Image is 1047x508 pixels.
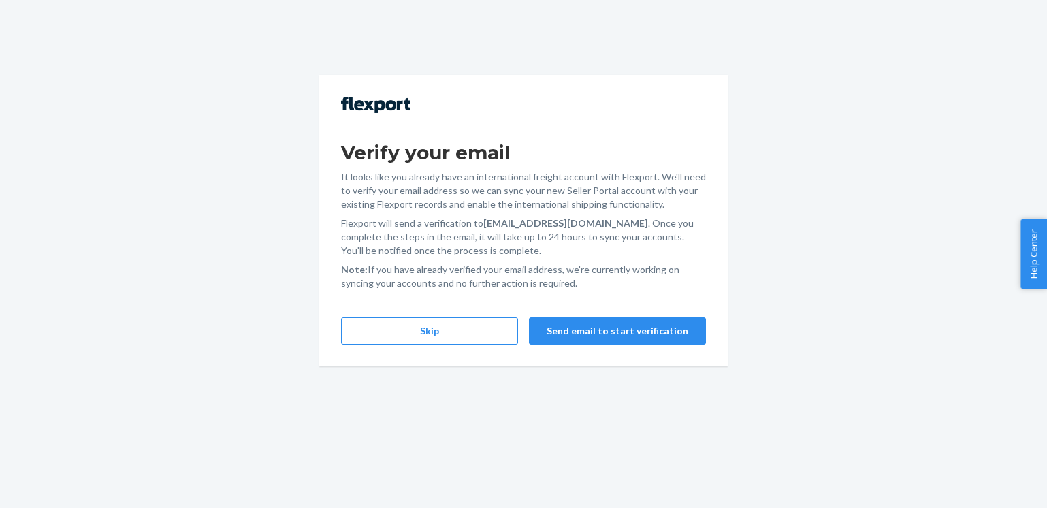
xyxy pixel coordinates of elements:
[341,140,706,165] h1: Verify your email
[341,264,368,275] strong: Note:
[341,317,518,345] button: Skip
[341,97,410,113] img: Flexport logo
[529,317,706,345] button: Send email to start verification
[341,263,706,290] p: If you have already verified your email address, we're currently working on syncing your accounts...
[1020,219,1047,289] button: Help Center
[341,170,706,211] p: It looks like you already have an international freight account with Flexport. We'll need to veri...
[483,217,648,229] strong: [EMAIL_ADDRESS][DOMAIN_NAME]
[341,217,706,257] p: Flexport will send a verification to . Once you complete the steps in the email, it will take up ...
